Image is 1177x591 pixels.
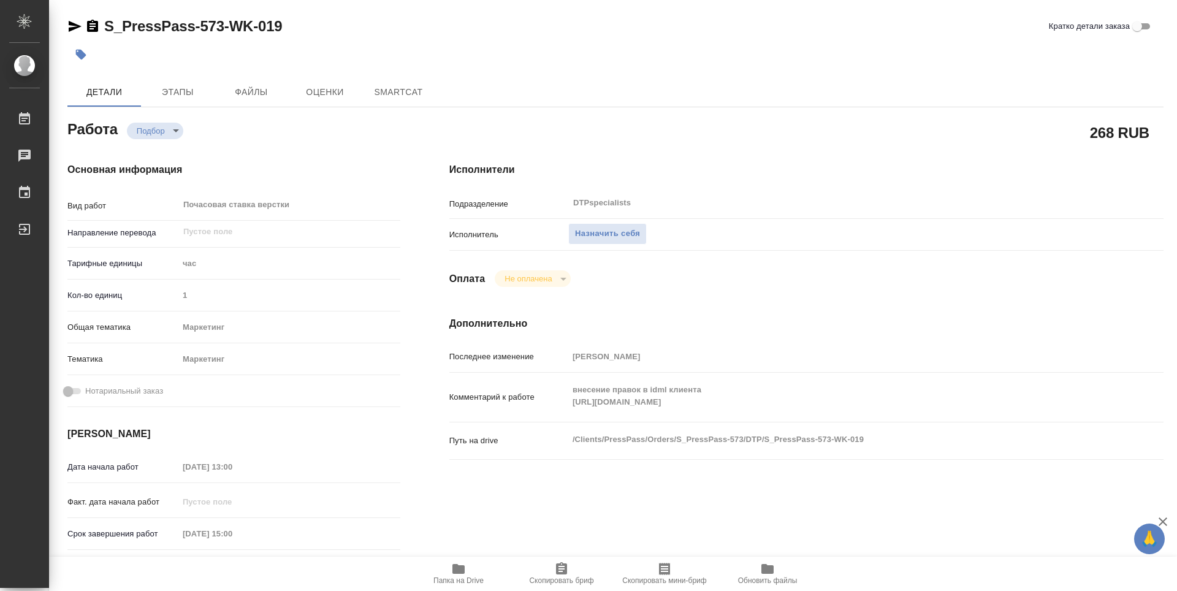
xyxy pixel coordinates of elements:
[67,461,178,473] p: Дата начала работ
[67,19,82,34] button: Скопировать ссылку для ЯМессенджера
[738,576,798,585] span: Обновить файлы
[67,117,118,139] h2: Работа
[85,385,163,397] span: Нотариальный заказ
[622,576,706,585] span: Скопировать мини-бриф
[67,41,94,68] button: Добавить тэг
[449,162,1164,177] h4: Исполнители
[568,429,1104,450] textarea: /Clients/PressPass/Orders/S_PressPass-573/DTP/S_PressPass-573-WK-019
[433,576,484,585] span: Папка на Drive
[575,227,640,241] span: Назначить себя
[67,227,178,239] p: Направление перевода
[568,223,647,245] button: Назначить себя
[104,18,282,34] a: S_PressPass-573-WK-019
[510,557,613,591] button: Скопировать бриф
[67,289,178,302] p: Кол-во единиц
[178,525,286,543] input: Пустое поле
[449,351,568,363] p: Последнее изменение
[148,85,207,100] span: Этапы
[222,85,281,100] span: Файлы
[85,19,100,34] button: Скопировать ссылку
[178,493,286,511] input: Пустое поле
[449,316,1164,331] h4: Дополнительно
[75,85,134,100] span: Детали
[1049,20,1130,32] span: Кратко детали заказа
[716,557,819,591] button: Обновить файлы
[1134,524,1165,554] button: 🙏
[449,198,568,210] p: Подразделение
[178,458,286,476] input: Пустое поле
[1090,122,1149,143] h2: 268 RUB
[67,496,178,508] p: Факт. дата начала работ
[178,253,400,274] div: час
[407,557,510,591] button: Папка на Drive
[501,273,555,284] button: Не оплачена
[67,528,178,540] p: Срок завершения работ
[133,126,169,136] button: Подбор
[1139,526,1160,552] span: 🙏
[568,379,1104,413] textarea: внесение правок в idml клиента [URL][DOMAIN_NAME]
[67,200,178,212] p: Вид работ
[449,229,568,241] p: Исполнитель
[449,272,486,286] h4: Оплата
[178,317,400,338] div: Маркетинг
[369,85,428,100] span: SmartCat
[178,349,400,370] div: Маркетинг
[613,557,716,591] button: Скопировать мини-бриф
[568,348,1104,365] input: Пустое поле
[67,162,400,177] h4: Основная информация
[67,427,400,441] h4: [PERSON_NAME]
[127,123,183,139] div: Подбор
[67,321,178,334] p: Общая тематика
[182,224,371,239] input: Пустое поле
[495,270,570,287] div: Подбор
[67,353,178,365] p: Тематика
[449,391,568,403] p: Комментарий к работе
[529,576,593,585] span: Скопировать бриф
[67,257,178,270] p: Тарифные единицы
[295,85,354,100] span: Оценки
[449,435,568,447] p: Путь на drive
[178,286,400,304] input: Пустое поле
